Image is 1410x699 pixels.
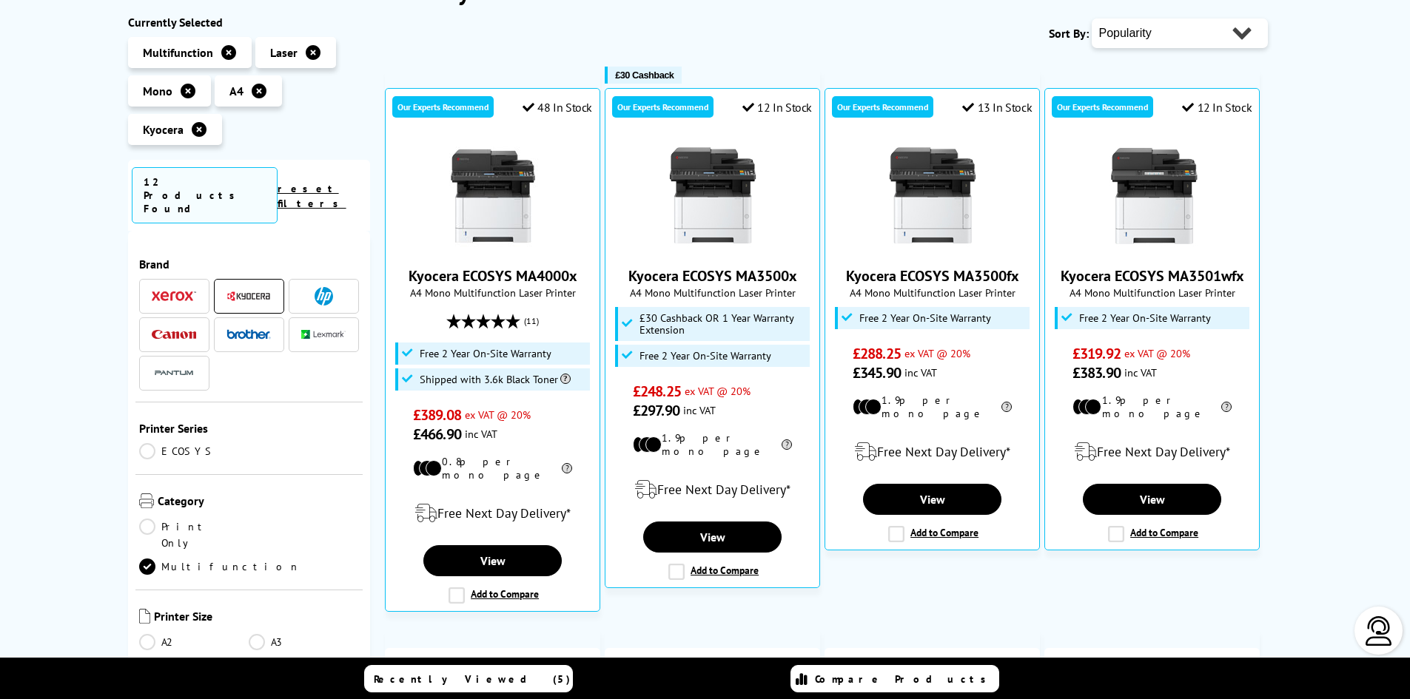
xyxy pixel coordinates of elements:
[615,70,674,81] span: £30 Cashback
[449,587,539,604] label: Add to Compare
[1364,616,1394,646] img: user-headset-light.svg
[643,521,781,553] a: View
[301,325,346,344] a: Lexmark
[139,609,150,624] img: Printer Size
[605,67,681,84] button: £30 Cashback
[226,329,271,340] img: Brother
[657,240,768,254] a: Kyocera ECOSYS MA3500x
[139,257,360,271] span: Brand
[613,469,812,510] div: modal_delivery
[158,493,360,511] span: Category
[877,240,988,254] a: Kyocera ECOSYS MA3500fx
[364,665,573,692] a: Recently Viewed (5)
[413,405,461,425] span: £389.08
[226,287,271,305] a: Kyocera
[392,96,494,118] div: Our Experts Recommend
[524,307,539,335] span: (11)
[853,394,1012,420] li: 1.9p per mono page
[888,526,978,542] label: Add to Compare
[423,545,561,576] a: View
[226,325,271,344] a: Brother
[877,141,988,251] img: Kyocera ECOSYS MA3500fx
[229,84,244,98] span: A4
[833,286,1032,300] span: A4 Mono Multifunction Laser Printer
[139,558,301,575] a: Multifunction
[143,122,184,137] span: Kyocera
[683,403,716,417] span: inc VAT
[853,344,901,363] span: £288.25
[437,240,548,254] a: Kyocera ECOSYS MA4000x
[152,330,196,340] img: Canon
[668,564,759,580] label: Add to Compare
[904,365,937,379] span: inc VAT
[633,401,679,420] span: £297.90
[904,346,970,360] span: ex VAT @ 20%
[639,312,807,336] span: £30 Cashback OR 1 Year Warranty Extension
[1072,363,1121,382] span: £383.90
[633,431,792,458] li: 1.9p per mono page
[393,493,592,534] div: modal_delivery
[613,286,812,300] span: A4 Mono Multifunction Laser Printer
[1124,346,1190,360] span: ex VAT @ 20%
[139,519,249,551] a: Print Only
[962,100,1032,115] div: 13 In Stock
[301,331,346,340] img: Lexmark
[143,45,213,60] span: Multifunction
[437,141,548,251] img: Kyocera ECOSYS MA4000x
[152,287,196,305] a: Xerox
[409,266,577,286] a: Kyocera ECOSYS MA4000x
[1061,266,1244,286] a: Kyocera ECOSYS MA3501wfx
[1053,286,1252,300] span: A4 Mono Multifunction Laser Printer
[657,141,768,251] img: Kyocera ECOSYS MA3500x
[1097,141,1208,251] img: Kyocera ECOSYS MA3501wfx
[420,374,571,385] span: Shipped with 3.6k Black Toner
[1108,526,1198,542] label: Add to Compare
[1072,394,1232,420] li: 1.9p per mono page
[139,493,154,508] img: Category
[1052,96,1153,118] div: Our Experts Recommend
[1182,100,1252,115] div: 12 In Stock
[152,365,196,382] img: Pantum
[1049,26,1089,41] span: Sort By:
[465,427,497,441] span: inc VAT
[639,350,771,362] span: Free 2 Year On-Site Warranty
[1124,365,1157,379] span: inc VAT
[1053,431,1252,473] div: modal_delivery
[139,634,249,650] a: A2
[270,45,298,60] span: Laser
[863,484,1001,515] a: View
[685,384,751,398] span: ex VAT @ 20%
[523,100,592,115] div: 48 In Stock
[742,100,812,115] div: 12 In Stock
[846,266,1019,286] a: Kyocera ECOSYS MA3500fx
[1072,344,1121,363] span: £319.92
[152,291,196,302] img: Xerox
[832,96,933,118] div: Our Experts Recommend
[413,425,461,444] span: £466.90
[853,363,901,382] span: £345.90
[143,84,172,98] span: Mono
[139,421,360,436] span: Printer Series
[278,182,346,210] a: reset filters
[1097,240,1208,254] a: Kyocera ECOSYS MA3501wfx
[374,672,571,686] span: Recently Viewed (5)
[413,455,572,482] li: 0.8p per mono page
[139,443,249,459] a: ECOSYS
[628,266,797,286] a: Kyocera ECOSYS MA3500x
[633,382,681,401] span: £248.25
[152,325,196,344] a: Canon
[612,96,714,118] div: Our Experts Recommend
[132,167,278,223] span: 12 Products Found
[833,431,1032,473] div: modal_delivery
[226,291,271,302] img: Kyocera
[249,634,359,650] a: A3
[154,609,360,627] span: Printer Size
[790,665,999,692] a: Compare Products
[465,408,531,422] span: ex VAT @ 20%
[393,286,592,300] span: A4 Mono Multifunction Laser Printer
[420,348,551,359] span: Free 2 Year On-Site Warranty
[315,287,333,305] img: HP
[301,287,346,305] a: HP
[1079,312,1211,324] span: Free 2 Year On-Site Warranty
[859,312,991,324] span: Free 2 Year On-Site Warranty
